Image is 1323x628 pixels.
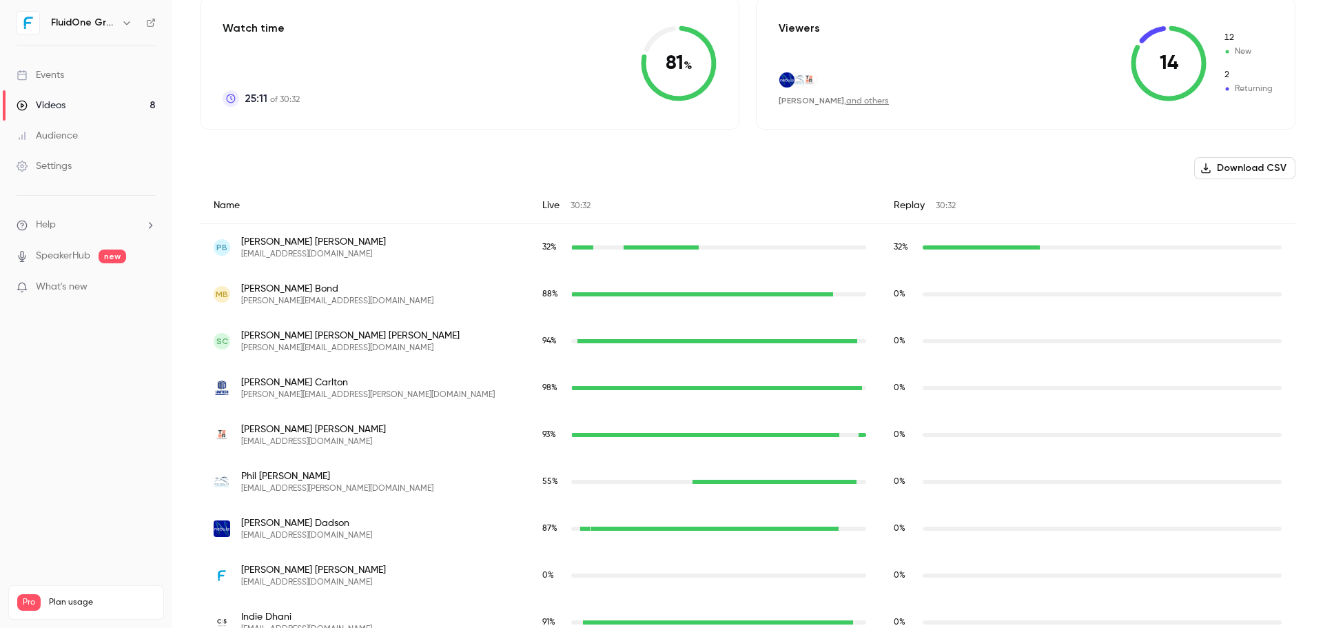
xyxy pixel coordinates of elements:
span: Pro [17,594,41,611]
span: 30:32 [936,202,956,210]
span: PB [216,241,227,254]
span: [PERSON_NAME] [PERSON_NAME] [241,423,386,436]
div: natalyadavies@fluidone.com [200,552,1295,599]
span: Returning [1223,69,1273,81]
span: [PERSON_NAME] [PERSON_NAME] [PERSON_NAME] [241,329,460,343]
span: Replay watch time [894,382,916,394]
span: 87 % [542,525,557,533]
span: 32 % [894,243,908,252]
h6: FluidOne Group [51,16,116,30]
span: Live watch time [542,288,564,301]
img: lawtechgroup.co.uk [214,380,230,396]
span: Phil [PERSON_NAME] [241,469,433,483]
span: [PERSON_NAME] [779,96,844,105]
li: help-dropdown-opener [17,218,156,232]
span: 91 % [542,618,555,627]
div: , [779,95,889,107]
p: of 30:32 [245,90,300,107]
button: Download CSV [1194,157,1295,179]
span: Live watch time [542,382,564,394]
span: 55 % [542,478,558,486]
div: Replay [880,188,1295,224]
span: Live watch time [542,429,564,441]
span: [PERSON_NAME] Bond [241,282,433,296]
span: 0 % [894,290,905,298]
span: 0 % [894,478,905,486]
div: phil.collins@rossdales.com [200,458,1295,505]
span: What's new [36,280,88,294]
img: FluidOne Group [17,12,39,34]
span: New [1223,45,1273,58]
span: 0 % [894,525,905,533]
iframe: Noticeable Trigger [139,281,156,294]
img: trtest.com [214,427,230,443]
span: 0 % [894,384,905,392]
div: gdadson@nebula-partners.com [200,505,1295,552]
div: Name [200,188,529,224]
span: Help [36,218,56,232]
span: Plan usage [49,597,155,608]
div: Videos [17,99,65,112]
span: 30:32 [571,202,591,210]
span: Replay watch time [894,429,916,441]
span: Replay watch time [894,241,916,254]
span: 0 % [894,431,905,439]
span: [PERSON_NAME] [PERSON_NAME] [241,563,386,577]
div: Events [17,68,64,82]
span: [EMAIL_ADDRESS][DOMAIN_NAME] [241,249,386,260]
span: [PERSON_NAME] Dadson [241,516,372,530]
span: Replay watch time [894,569,916,582]
img: trtest.com [801,72,817,88]
span: 32 % [542,243,557,252]
span: Live watch time [542,476,564,488]
div: pb@rigtrans.com [200,224,1295,272]
span: Replay watch time [894,476,916,488]
span: Live watch time [542,523,564,535]
p: Watch time [223,20,300,37]
span: 0 % [542,571,554,580]
span: [PERSON_NAME] Carlton [241,376,495,389]
div: mclancy@trtest.com [200,412,1295,458]
div: steve@headroom4health.co.uk [200,318,1295,365]
div: andrew@dwbond-sons.co.uk [200,271,1295,318]
span: 0 % [894,571,905,580]
span: 94 % [542,337,557,345]
span: Live watch time [542,241,564,254]
div: Audience [17,129,78,143]
img: rossdales.com [214,474,230,490]
span: 88 % [542,290,558,298]
div: Settings [17,159,72,173]
span: [EMAIL_ADDRESS][DOMAIN_NAME] [241,577,386,588]
span: [PERSON_NAME][EMAIL_ADDRESS][DOMAIN_NAME] [241,343,460,354]
div: alex-mae.carlton@lawtechgroup.co.uk [200,365,1295,412]
a: SpeakerHub [36,249,90,263]
span: MB [216,288,228,301]
span: [EMAIL_ADDRESS][DOMAIN_NAME] [241,436,386,447]
div: Live [529,188,880,224]
span: Replay watch time [894,335,916,347]
span: Replay watch time [894,523,916,535]
img: nebula-partners.com [779,72,794,88]
span: Live watch time [542,569,564,582]
span: [EMAIL_ADDRESS][DOMAIN_NAME] [241,530,372,541]
a: and others [846,97,889,105]
img: nebula-partners.com [214,520,230,537]
p: Viewers [779,20,820,37]
span: [PERSON_NAME][EMAIL_ADDRESS][DOMAIN_NAME] [241,296,433,307]
img: fluidone.com [214,567,230,584]
span: Live watch time [542,335,564,347]
span: new [99,250,126,263]
span: SC [216,335,228,347]
img: rossdales.com [790,72,806,88]
span: 93 % [542,431,556,439]
span: [PERSON_NAME] [PERSON_NAME] [241,235,386,249]
span: [EMAIL_ADDRESS][PERSON_NAME][DOMAIN_NAME] [241,483,433,494]
span: 0 % [894,618,905,627]
span: 0 % [894,337,905,345]
span: [PERSON_NAME][EMAIL_ADDRESS][PERSON_NAME][DOMAIN_NAME] [241,389,495,401]
span: Replay watch time [894,288,916,301]
span: 98 % [542,384,557,392]
span: Returning [1223,83,1273,95]
span: 25:11 [245,90,267,107]
span: Indie Dhani [241,610,372,624]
